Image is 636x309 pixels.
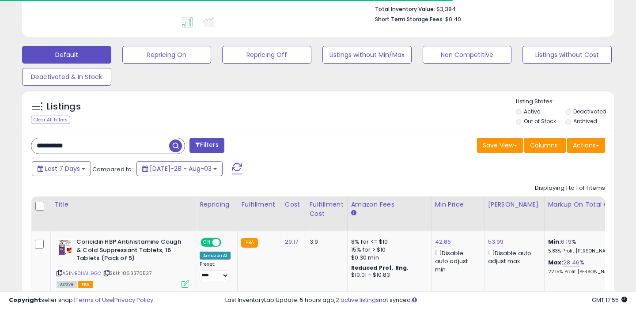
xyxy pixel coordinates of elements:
div: ASIN: [57,238,189,287]
b: Max: [548,258,564,267]
div: % [548,259,621,275]
a: Privacy Policy [114,296,153,304]
b: Min: [548,237,561,246]
div: $0.30 min [351,254,424,262]
div: [PERSON_NAME] [488,200,541,209]
p: 22.15% Profit [PERSON_NAME] [548,269,621,275]
div: Cost [285,200,302,209]
span: | SKU: 1063370537 [102,270,152,277]
a: 29.17 [285,237,299,246]
span: Columns [530,141,558,150]
b: Total Inventory Value: [375,5,435,13]
button: Listings without Min/Max [322,46,412,64]
a: 53.99 [488,237,504,246]
span: Last 7 Days [45,164,80,173]
button: Default [22,46,111,64]
li: $3,384 [375,3,598,14]
img: 51cwseOiGCL._SL40_.jpg [57,238,74,256]
div: Disable auto adjust min [435,248,477,274]
div: Preset: [200,261,231,281]
span: OFF [220,239,234,246]
b: Short Term Storage Fees: [375,15,444,23]
a: 2 active listings [336,296,379,304]
div: 3.9 [310,238,341,246]
label: Active [524,108,540,115]
span: FBA [78,281,93,288]
div: Min Price [435,200,481,209]
th: The percentage added to the cost of goods (COGS) that forms the calculator for Min & Max prices. [544,196,628,231]
span: Compared to: [92,165,133,173]
div: $10.01 - $10.83 [351,271,424,279]
span: 2025-08-11 17:55 GMT [592,296,627,304]
p: 5.83% Profit [PERSON_NAME] [548,248,621,254]
div: Amazon Fees [351,200,428,209]
button: Filters [189,138,224,153]
button: [DATE]-28 - Aug-03 [136,161,223,176]
p: Listing States: [516,98,614,106]
a: 42.86 [435,237,451,246]
div: % [548,238,621,254]
button: Actions [567,138,605,153]
div: Repricing [200,200,234,209]
a: B01IAIL9G2 [75,270,101,277]
div: Title [54,200,192,209]
label: Out of Stock [524,117,556,125]
button: Listings without Cost [522,46,612,64]
h5: Listings [47,101,81,113]
a: 28.46 [563,258,579,267]
div: 8% for <= $10 [351,238,424,246]
span: [DATE]-28 - Aug-03 [150,164,212,173]
button: Deactivated & In Stock [22,68,111,86]
div: Fulfillment Cost [310,200,344,219]
b: Reduced Prof. Rng. [351,264,409,271]
div: Amazon AI [200,252,231,260]
button: Repricing On [122,46,212,64]
a: 6.19 [561,237,572,246]
div: Clear All Filters [31,116,70,124]
button: Non Competitive [423,46,512,64]
button: Columns [524,138,566,153]
a: Terms of Use [76,296,113,304]
button: Repricing Off [222,46,311,64]
label: Archived [573,117,597,125]
div: Markup on Total Cost [548,200,625,209]
button: Save View [477,138,523,153]
div: Last InventoryLab Update: 5 hours ago, not synced. [225,296,627,305]
div: 15% for > $10 [351,246,424,254]
span: ON [201,239,212,246]
div: Disable auto adjust max [488,248,538,265]
button: Last 7 Days [32,161,91,176]
small: Amazon Fees. [351,209,356,217]
div: Fulfillment [241,200,277,209]
small: FBA [241,238,257,248]
b: Coricidin HBP Antihistamine Cough & Cold Suppressant Tablets, 16 Tablets (Pack of 5) [76,238,184,265]
span: $0.40 [445,15,461,23]
div: seller snap | | [9,296,153,305]
strong: Copyright [9,296,41,304]
div: Displaying 1 to 1 of 1 items [535,184,605,192]
label: Deactivated [573,108,606,115]
span: All listings currently available for purchase on Amazon [57,281,77,288]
